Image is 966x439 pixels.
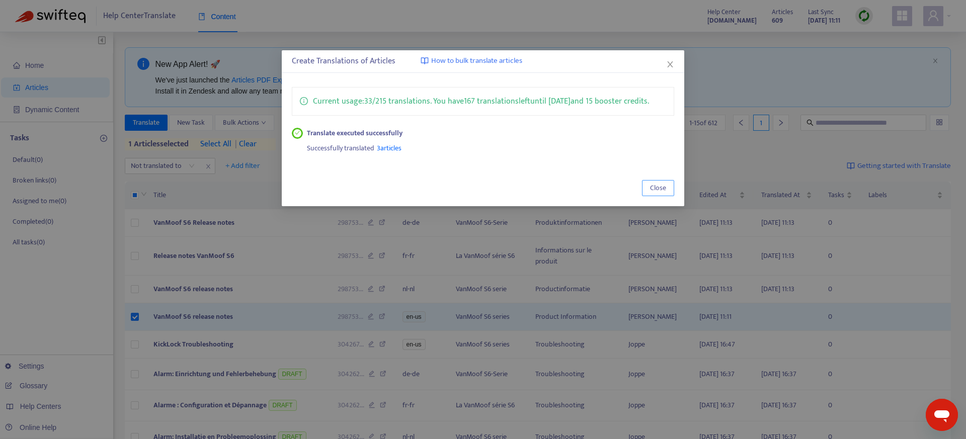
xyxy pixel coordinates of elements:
[295,130,300,136] span: check
[307,139,675,154] div: Successfully translated
[313,95,649,108] p: Current usage: 33 / 215 translations . You have 167 translations left until [DATE] and 15 booster...
[307,128,403,139] strong: Translate executed successfully
[926,399,958,431] iframe: Button to launch messaging window
[377,142,401,154] span: 3 articles
[300,95,308,105] span: info-circle
[642,180,674,196] button: Close
[666,60,674,68] span: close
[292,55,674,67] div: Create Translations of Articles
[421,57,429,65] img: image-link
[665,59,676,70] button: Close
[650,183,666,194] span: Close
[421,55,522,67] a: How to bulk translate articles
[431,55,522,67] span: How to bulk translate articles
